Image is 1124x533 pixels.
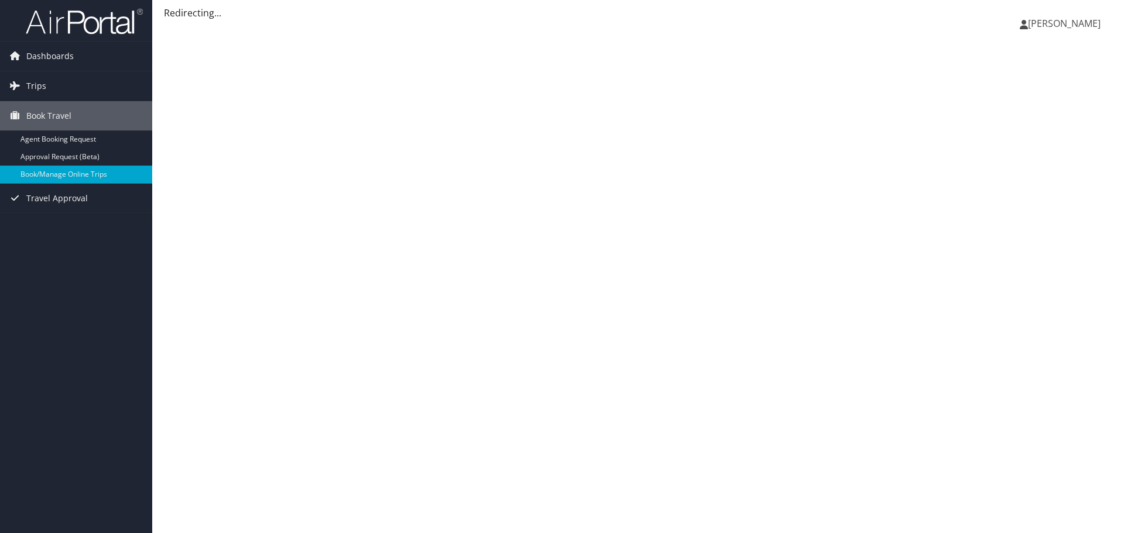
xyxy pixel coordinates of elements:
[26,71,46,101] span: Trips
[26,8,143,35] img: airportal-logo.png
[26,42,74,71] span: Dashboards
[164,6,1112,20] div: Redirecting...
[26,101,71,130] span: Book Travel
[1020,6,1112,41] a: [PERSON_NAME]
[1028,17,1101,30] span: [PERSON_NAME]
[26,184,88,213] span: Travel Approval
